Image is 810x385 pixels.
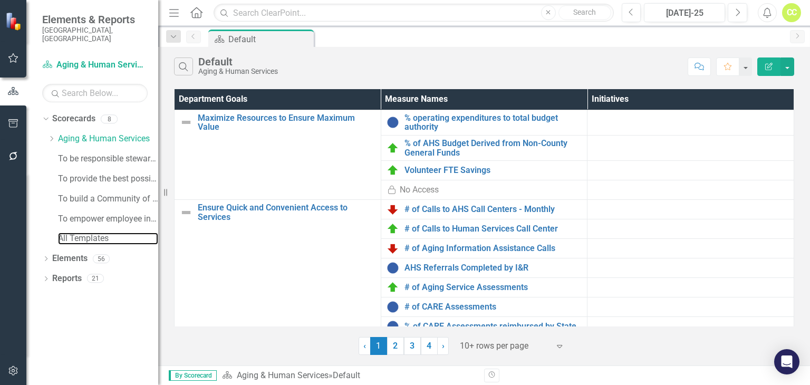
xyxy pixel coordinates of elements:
a: To build a Community of Choice where people want to live and work​ [58,193,158,205]
a: % of CARE Assessments reimbursed by State [404,322,582,331]
a: Aging & Human Services [237,370,329,380]
td: Double-Click to Edit Right Click for Context Menu [381,297,587,317]
a: # of CARE Assessments [404,302,582,312]
a: 3 [404,337,421,355]
a: 4 [421,337,438,355]
img: Below Plan [387,242,399,255]
a: All Templates [58,233,158,245]
a: Aging & Human Services [42,59,148,71]
div: Open Intercom Messenger [774,349,799,374]
a: Ensure Quick and Convenient Access to Services [198,203,375,222]
img: On Target [387,164,399,177]
a: To empower employee innovation and productivity [58,213,158,225]
td: Double-Click to Edit Right Click for Context Menu [381,239,587,258]
span: ‹ [363,341,366,351]
input: Search ClearPoint... [214,4,613,22]
img: On Target [387,223,399,235]
td: Double-Click to Edit Right Click for Context Menu [381,317,587,336]
img: On Target [387,281,399,294]
a: % of AHS Budget Derived from Non-County General Funds [404,139,582,157]
div: Default [198,56,278,68]
img: No Information [387,262,399,274]
a: AHS Referrals Completed by I&R [404,263,582,273]
a: Elements [52,253,88,265]
img: Below Plan [387,203,399,216]
a: % operating expenditures to total budget authority [404,113,582,132]
span: Search [573,8,596,16]
a: Maximize Resources to Ensure Maximum Value [198,113,375,132]
img: ClearPoint Strategy [5,12,24,30]
img: No Information [387,116,399,129]
a: # of Aging Information Assistance Calls [404,244,582,253]
td: Double-Click to Edit Right Click for Context Menu [381,110,587,135]
td: Double-Click to Edit Right Click for Context Menu [381,136,587,161]
td: Double-Click to Edit Right Click for Context Menu [381,258,587,278]
button: CC [782,3,801,22]
div: Default [333,370,360,380]
div: [DATE]-25 [648,7,721,20]
td: Double-Click to Edit Right Click for Context Menu [381,200,587,219]
img: No Information [387,301,399,313]
a: Scorecards [52,113,95,125]
input: Search Below... [42,84,148,102]
div: 21 [87,274,104,283]
a: To provide the best possible mandatory and discretionary services [58,173,158,185]
a: # of Calls to Human Services Call Center [404,224,582,234]
span: By Scorecard [169,370,217,381]
td: Double-Click to Edit Right Click for Context Menu [175,110,381,199]
span: Elements & Reports [42,13,148,26]
img: Not Defined [180,116,192,129]
span: › [442,341,445,351]
span: 1 [370,337,387,355]
a: Reports [52,273,82,285]
div: Default [228,33,311,46]
a: # of Aging Service Assessments [404,283,582,292]
a: # of Calls to AHS Call Centers - Monthly [404,205,582,214]
div: 8 [101,114,118,123]
div: » [222,370,476,382]
button: Search [558,5,611,20]
td: Double-Click to Edit Right Click for Context Menu [381,278,587,297]
a: To be responsible stewards of taxpayers' money​ [58,153,158,165]
a: 2 [387,337,404,355]
img: Not Defined [180,206,192,219]
img: No Information [387,320,399,333]
a: Volunteer FTE Savings [404,166,582,175]
td: Double-Click to Edit Right Click for Context Menu [381,161,587,180]
button: [DATE]-25 [644,3,725,22]
img: On Target [387,142,399,155]
div: Aging & Human Services [198,68,278,75]
a: Aging & Human Services [58,133,158,145]
div: 56 [93,254,110,263]
small: [GEOGRAPHIC_DATA], [GEOGRAPHIC_DATA] [42,26,148,43]
td: Double-Click to Edit Right Click for Context Menu [381,219,587,239]
div: No Access [400,184,439,196]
